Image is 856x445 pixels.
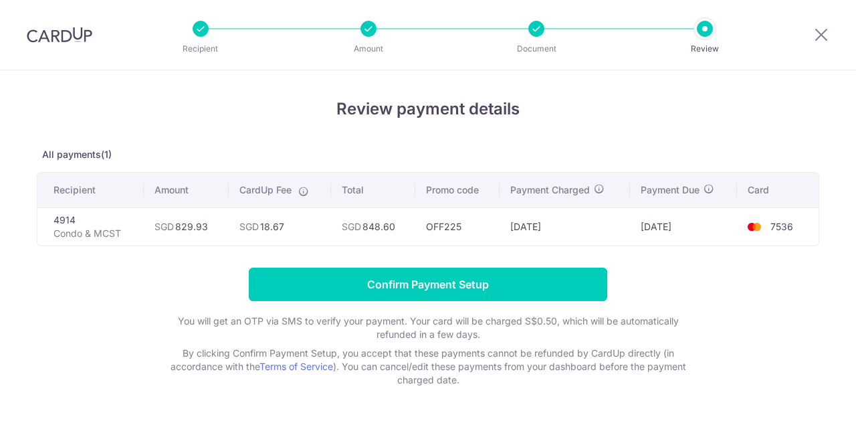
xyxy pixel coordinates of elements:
[144,207,228,246] td: 829.93
[319,42,418,56] p: Amount
[239,183,292,197] span: CardUp Fee
[37,173,144,207] th: Recipient
[37,148,819,161] p: All payments(1)
[154,221,174,232] span: SGD
[37,97,819,121] h4: Review payment details
[160,315,695,341] p: You will get an OTP via SMS to verify your payment. Your card will be charged S$0.50, which will ...
[415,207,499,246] td: OFF225
[53,227,133,240] p: Condo & MCST
[655,42,754,56] p: Review
[37,207,144,246] td: 4914
[249,268,607,301] input: Confirm Payment Setup
[770,221,793,232] span: 7536
[737,173,819,207] th: Card
[641,183,700,197] span: Payment Due
[741,219,768,235] img: <span class="translation_missing" title="translation missing: en.account_steps.new_confirm_form.b...
[229,207,331,246] td: 18.67
[239,221,259,232] span: SGD
[144,173,228,207] th: Amount
[510,183,590,197] span: Payment Charged
[770,405,843,438] iframe: Opens a widget where you can find more information
[500,207,630,246] td: [DATE]
[160,347,695,387] p: By clicking Confirm Payment Setup, you accept that these payments cannot be refunded by CardUp di...
[342,221,361,232] span: SGD
[259,361,333,372] a: Terms of Service
[415,173,499,207] th: Promo code
[151,42,250,56] p: Recipient
[630,207,737,246] td: [DATE]
[27,27,92,43] img: CardUp
[331,207,415,246] td: 848.60
[487,42,586,56] p: Document
[331,173,415,207] th: Total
